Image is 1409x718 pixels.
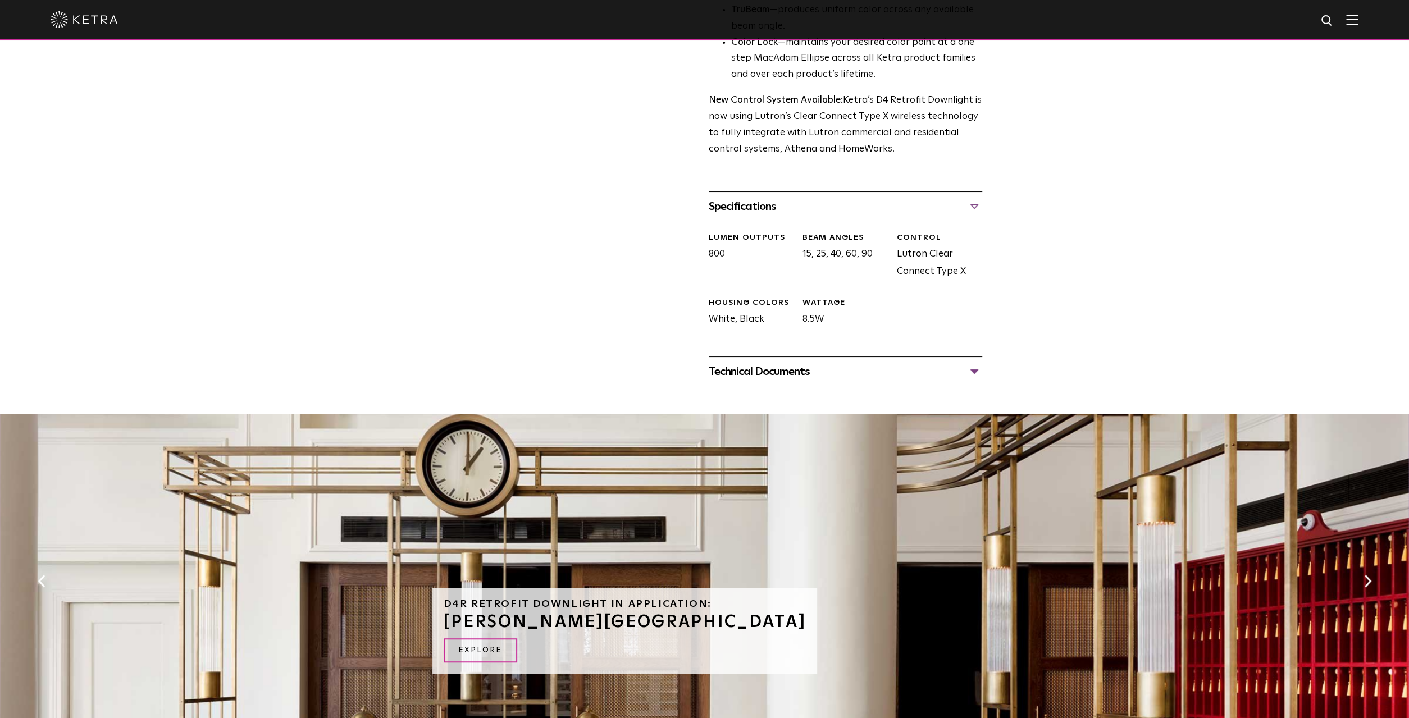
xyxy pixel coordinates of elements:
strong: Color Lock [731,38,778,47]
h3: [PERSON_NAME][GEOGRAPHIC_DATA] [444,614,806,630]
div: 800 [700,232,794,281]
button: Previous [36,574,47,588]
img: Hamburger%20Nav.svg [1346,14,1358,25]
div: HOUSING COLORS [709,298,794,309]
p: Ketra’s D4 Retrofit Downlight is now using Lutron’s Clear Connect Type X wireless technology to f... [709,93,982,158]
a: EXPLORE [444,638,517,662]
button: Next [1362,574,1373,588]
div: Technical Documents [709,363,982,381]
div: WATTAGE [802,298,888,309]
div: 8.5W [794,298,888,328]
div: White, Black [700,298,794,328]
strong: New Control System Available: [709,95,843,105]
div: Lutron Clear Connect Type X [888,232,982,281]
h6: D4R Retrofit Downlight in Application: [444,599,806,609]
img: ketra-logo-2019-white [51,11,118,28]
div: LUMEN OUTPUTS [709,232,794,244]
img: search icon [1320,14,1334,28]
div: 15, 25, 40, 60, 90 [794,232,888,281]
div: Beam Angles [802,232,888,244]
li: —maintains your desired color point at a one step MacAdam Ellipse across all Ketra product famili... [731,35,982,84]
div: Specifications [709,198,982,216]
div: CONTROL [896,232,982,244]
